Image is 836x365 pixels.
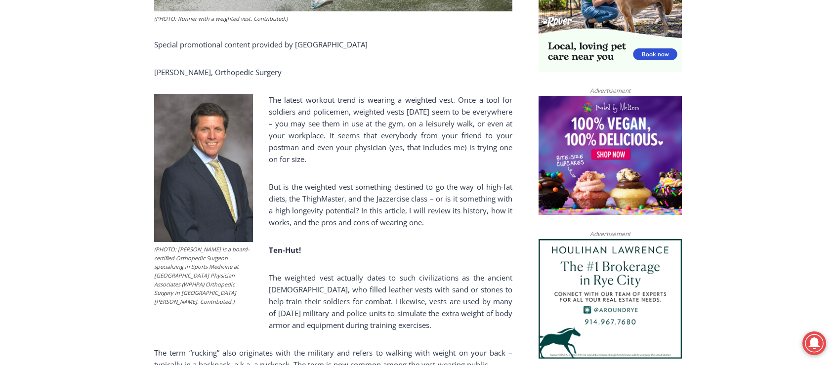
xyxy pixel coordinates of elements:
a: Open Tues. - Sun. [PHONE_NUMBER] [0,99,99,123]
span: Open Tues. - Sun. [PHONE_NUMBER] [3,102,97,139]
strong: Ten-Hut! [269,245,301,255]
div: "[PERSON_NAME] and I covered the [DATE] Parade, which was a really eye opening experience as I ha... [250,0,467,96]
p: But is the weighted vest something destined to go the way of high-fat diets, the ThighMaster, and... [154,181,512,228]
p: [PERSON_NAME], Orthopedic Surgery [154,66,512,78]
figcaption: (PHOTO: Runner with a weighted vest. Contributed.) [154,14,512,23]
span: Intern @ [DOMAIN_NAME] [258,98,458,121]
figcaption: (PHOTO: [PERSON_NAME] is a board-certified Orthopedic Surgeon specializing in Sports Medicine at ... [154,245,253,306]
img: Baked by Melissa [539,96,682,215]
span: Advertisement [580,229,640,239]
p: The latest workout trend is wearing a weighted vest. Once a tool for soldiers and policemen, weig... [154,94,512,165]
a: Intern @ [DOMAIN_NAME] [238,96,479,123]
p: Special promotional content provided by [GEOGRAPHIC_DATA] [154,39,512,50]
p: The weighted vest actually dates to such civilizations as the ancient [DEMOGRAPHIC_DATA], who fil... [154,272,512,331]
div: "the precise, almost orchestrated movements of cutting and assembling sushi and [PERSON_NAME] mak... [101,62,140,118]
span: Advertisement [580,86,640,95]
img: (PHOTO: Dr. Mark Klion is a board-certified Orthopedic Surgeon specializing in Sports Medicine at... [154,94,253,242]
img: Houlihan Lawrence The #1 Brokerage in Rye City [539,239,682,359]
